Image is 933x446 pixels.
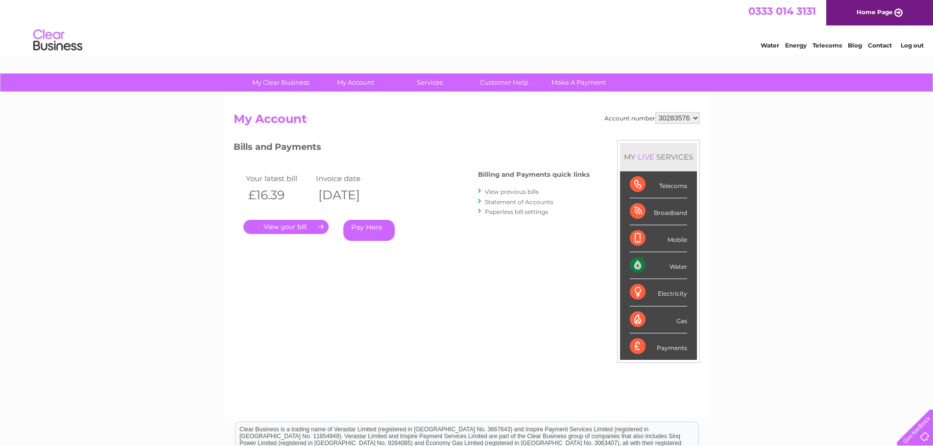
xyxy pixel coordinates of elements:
[630,171,687,198] div: Telecoms
[485,198,553,206] a: Statement of Accounts
[636,152,656,162] div: LIVE
[901,42,924,49] a: Log out
[313,172,384,185] td: Invoice date
[630,279,687,306] div: Electricity
[478,171,590,178] h4: Billing and Payments quick links
[538,73,619,92] a: Make A Payment
[343,220,395,241] a: Pay Here
[761,42,779,49] a: Water
[485,188,539,195] a: View previous bills
[620,143,697,171] div: MY SERVICES
[234,112,700,131] h2: My Account
[389,73,470,92] a: Services
[848,42,862,49] a: Blog
[315,73,396,92] a: My Account
[236,5,698,47] div: Clear Business is a trading name of Verastar Limited (registered in [GEOGRAPHIC_DATA] No. 3667643...
[33,25,83,55] img: logo.png
[630,198,687,225] div: Broadband
[630,306,687,333] div: Gas
[243,220,329,234] a: .
[240,73,321,92] a: My Clear Business
[464,73,545,92] a: Customer Help
[630,333,687,360] div: Payments
[604,112,700,124] div: Account number
[243,185,314,205] th: £16.39
[868,42,892,49] a: Contact
[243,172,314,185] td: Your latest bill
[313,185,384,205] th: [DATE]
[748,5,816,17] a: 0333 014 3131
[813,42,842,49] a: Telecoms
[630,225,687,252] div: Mobile
[785,42,807,49] a: Energy
[485,208,548,215] a: Paperless bill settings
[234,140,590,157] h3: Bills and Payments
[630,252,687,279] div: Water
